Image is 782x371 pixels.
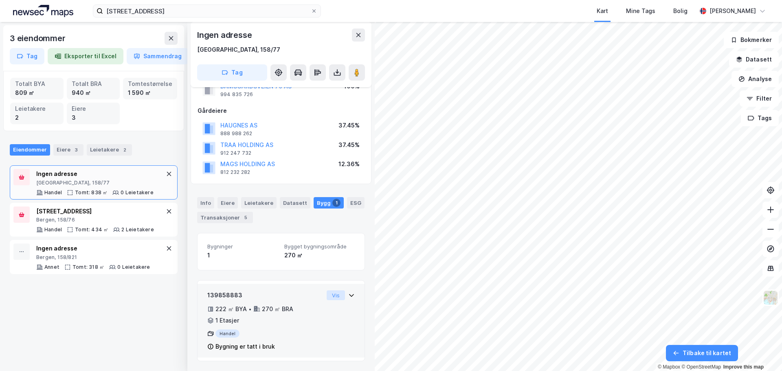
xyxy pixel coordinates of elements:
[729,51,779,68] button: Datasett
[48,48,123,64] button: Eksporter til Excel
[75,189,108,196] div: Tomt: 838 ㎡
[197,64,267,81] button: Tag
[197,212,253,223] div: Transaksjoner
[36,206,154,216] div: [STREET_ADDRESS]
[220,150,251,156] div: 912 247 732
[280,197,310,209] div: Datasett
[723,364,764,370] a: Improve this map
[44,226,62,233] div: Handel
[741,332,782,371] iframe: Chat Widget
[15,104,59,113] div: Leietakere
[220,130,252,137] div: 888 988 262
[597,6,608,16] div: Kart
[241,197,277,209] div: Leietakere
[217,197,238,209] div: Eiere
[13,5,73,17] img: logo.a4113a55bc3d86da70a041830d287a7e.svg
[117,264,150,270] div: 0 Leietakere
[10,144,50,156] div: Eiendommer
[121,146,129,154] div: 2
[740,90,779,107] button: Filter
[215,304,247,314] div: 222 ㎡ BYA
[44,264,59,270] div: Annet
[332,199,340,207] div: 1
[121,226,154,233] div: 2 Leietakere
[284,243,355,250] span: Bygget bygningsområde
[72,264,104,270] div: Tomt: 318 ㎡
[128,88,172,97] div: 1 590 ㎡
[242,213,250,222] div: 5
[127,48,189,64] button: Sammendrag
[207,243,278,250] span: Bygninger
[626,6,655,16] div: Mine Tags
[197,29,253,42] div: Ingen adresse
[666,345,738,361] button: Tilbake til kartet
[338,159,360,169] div: 12.36%
[215,316,239,325] div: 1 Etasjer
[327,290,345,300] button: Vis
[741,332,782,371] div: Kontrollprogram for chat
[197,197,214,209] div: Info
[338,121,360,130] div: 37.45%
[72,104,115,113] div: Eiere
[207,250,278,260] div: 1
[72,88,115,97] div: 940 ㎡
[681,364,721,370] a: OpenStreetMap
[72,146,80,154] div: 3
[72,79,115,88] div: Totalt BRA
[36,244,150,253] div: Ingen adresse
[284,250,355,260] div: 270 ㎡
[36,180,154,186] div: [GEOGRAPHIC_DATA], 158/77
[87,144,132,156] div: Leietakere
[36,254,150,261] div: Bergen, 158/821
[724,32,779,48] button: Bokmerker
[731,71,779,87] button: Analyse
[314,197,344,209] div: Bygg
[103,5,311,17] input: Søk på adresse, matrikkel, gårdeiere, leietakere eller personer
[207,290,323,300] div: 139858883
[220,91,253,98] div: 994 835 726
[338,140,360,150] div: 37.45%
[44,189,62,196] div: Handel
[15,113,59,122] div: 2
[198,106,365,116] div: Gårdeiere
[36,169,154,179] div: Ingen adresse
[763,290,778,305] img: Z
[215,342,275,351] div: Bygning er tatt i bruk
[673,6,688,16] div: Bolig
[53,144,83,156] div: Eiere
[710,6,756,16] div: [PERSON_NAME]
[128,79,172,88] div: Tomtestørrelse
[347,197,365,209] div: ESG
[197,45,280,55] div: [GEOGRAPHIC_DATA], 158/77
[10,32,67,45] div: 3 eiendommer
[121,189,153,196] div: 0 Leietakere
[15,88,59,97] div: 809 ㎡
[75,226,108,233] div: Tomt: 434 ㎡
[72,113,115,122] div: 3
[220,169,250,176] div: 812 232 282
[248,306,252,312] div: •
[36,217,154,223] div: Bergen, 158/76
[741,110,779,126] button: Tags
[262,304,293,314] div: 270 ㎡ BRA
[658,364,680,370] a: Mapbox
[10,48,44,64] button: Tag
[15,79,59,88] div: Totalt BYA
